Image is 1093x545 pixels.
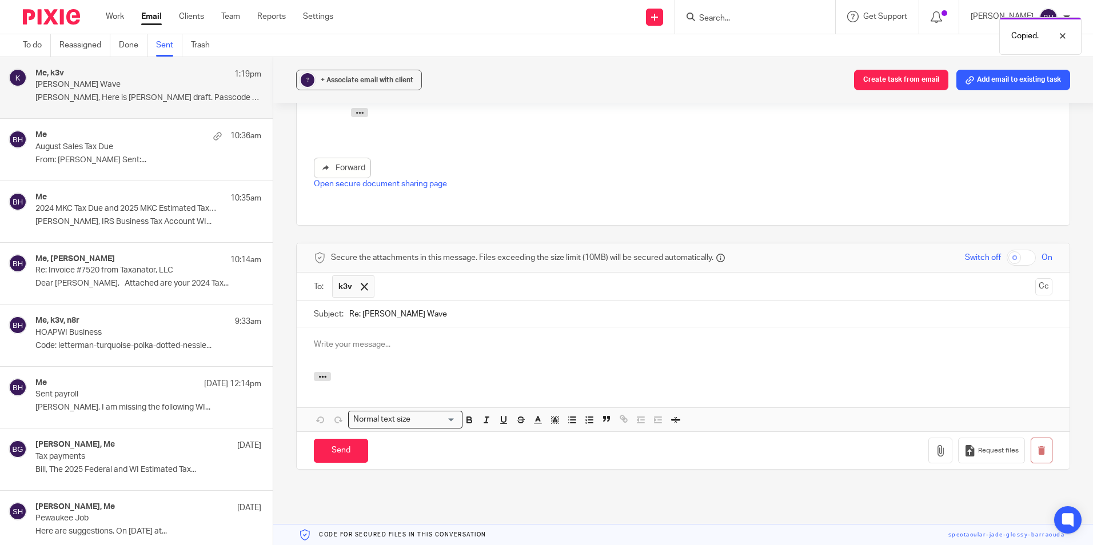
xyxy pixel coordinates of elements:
input: Send [314,439,368,463]
span: Normal text size [351,414,413,426]
h4: [PERSON_NAME], Me [35,502,115,512]
p: 10:35am [230,193,261,204]
a: Clients [179,11,204,22]
a: Done [119,34,147,57]
p: [PERSON_NAME], IRS Business Tax Account WI... [35,217,261,227]
p: Dear [PERSON_NAME], Attached are your 2024 Tax... [35,279,261,288]
p: Re: Invoice #7520 from Taxanator, LLC [35,266,216,275]
h4: Me, k3v, n8r [35,316,79,326]
p: 9:33am [235,316,261,327]
span: + Associate email with client [321,77,413,83]
img: svg%3E [9,193,27,211]
h4: Me [35,378,47,388]
span: Secure the attachments in this message. Files exceeding the size limit (10MB) will be secured aut... [331,252,713,263]
a: Trash [191,34,218,57]
img: Pixie [23,9,80,25]
a: Open secure document sharing page [314,180,447,188]
img: svg%3E [9,378,27,396]
p: 1:19pm [234,69,261,80]
p: [DATE] [237,440,261,451]
p: Here are suggestions. On [DATE] at... [35,527,261,536]
label: To: [314,281,326,292]
a: Team [221,11,240,22]
img: svg%3E [9,316,27,334]
p: HOAPWI Business [35,328,216,338]
a: Work [106,11,124,22]
p: 10:14am [230,254,261,266]
span: k3v [338,281,352,292]
p: [PERSON_NAME] Wave [35,80,216,90]
h4: Me, [PERSON_NAME] [35,254,115,264]
div: ? [301,73,314,87]
a: Reassigned [59,34,110,57]
img: svg%3E [9,254,27,272]
p: From: [PERSON_NAME] Sent:... [35,155,261,165]
input: Search for option [414,414,456,426]
p: Sent payroll [35,390,216,399]
h4: Me [35,193,47,202]
button: Request files [958,438,1024,463]
p: [PERSON_NAME], Here is [PERSON_NAME] draft. Passcode will... [35,93,261,103]
p: Copied. [1011,30,1039,42]
p: Bill, The 2025 Federal and WI Estimated Tax... [35,465,261,475]
span: On [1042,252,1052,263]
img: svg%3E [9,440,27,458]
p: [PERSON_NAME], I am missing the following WI... [35,403,261,412]
p: [DATE] 12:14pm [204,378,261,390]
button: Add email to existing task [956,70,1070,90]
img: svg%3E [1039,8,1058,26]
p: 10:36am [230,130,261,142]
a: Forward [314,158,371,178]
p: August Sales Tax Due [35,142,216,152]
img: svg%3E [9,130,27,149]
div: Search for option [348,411,462,428]
p: [DATE] [237,502,261,514]
p: 2024 MKC Tax Due and 2025 MKC Estimated Tax Due [35,204,216,214]
h4: Me, k3v [35,69,64,78]
a: To do [23,34,51,57]
a: Reports [257,11,286,22]
span: Request files [978,446,1019,455]
button: ? + Associate email with client [296,70,422,90]
label: Subject: [314,308,344,320]
a: Sent [156,34,182,57]
button: Create task from email [854,70,948,90]
button: Cc [1035,278,1052,295]
img: svg%3E [9,502,27,520]
p: Tax payments [35,452,216,462]
h4: [PERSON_NAME], Me [35,440,115,450]
a: Settings [303,11,333,22]
a: Email [141,11,162,22]
h4: Me [35,130,47,140]
p: Code: letterman-turquoise-polka-dotted-nessie... [35,341,261,351]
p: Pewaukee Job [35,514,216,523]
span: Switch off [965,252,1001,263]
img: svg%3E [9,69,27,87]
